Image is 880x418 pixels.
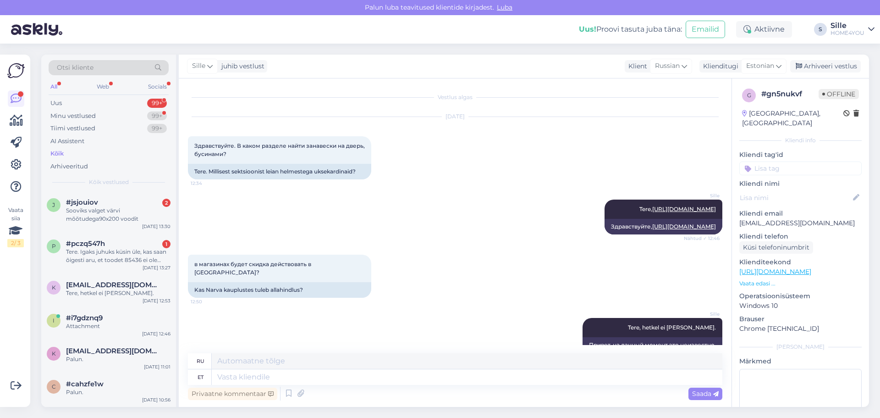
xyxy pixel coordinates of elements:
a: [URL][DOMAIN_NAME] [652,223,716,230]
p: Kliendi email [739,209,862,218]
span: #cahzfe1w [66,380,104,388]
span: Nähtud ✓ 12:46 [684,235,720,242]
div: Vaata siia [7,206,24,247]
div: juhib vestlust [218,61,264,71]
span: Tere, hetkel ei [PERSON_NAME]. [628,324,716,331]
div: 99+ [147,111,167,121]
span: Sille [685,192,720,199]
div: Aktiivne [736,21,792,38]
div: Привет, на данный момент это неизвестно. [583,337,722,353]
div: Sooviks valget värvi mõõtudega90x200 voodit [66,206,170,223]
input: Lisa tag [739,162,862,175]
div: S [814,23,827,36]
div: Kas Narva kauplustes tuleb allahindlus? [188,282,371,298]
span: k [52,350,56,357]
span: Здравствуйте. В каком разделе найти занавески на дверь, бусинами? [194,142,366,157]
div: All [49,81,59,93]
div: Tere. Millisest sektsioonist leian helmestega uksekardinaid? [188,164,371,179]
p: Vaata edasi ... [739,279,862,288]
div: Klienditugi [699,61,738,71]
div: [DATE] 12:53 [143,297,170,304]
span: #pczq547h [66,240,105,248]
div: [DATE] [188,112,722,121]
p: [EMAIL_ADDRESS][DOMAIN_NAME] [739,218,862,228]
span: i [53,317,55,324]
span: Luba [494,3,515,11]
span: Sille [192,61,205,71]
div: [DATE] 10:56 [142,396,170,403]
span: c [52,383,56,390]
div: [PERSON_NAME] [739,343,862,351]
div: AI Assistent [50,137,84,146]
div: 99+ [147,99,167,108]
div: et [198,369,203,385]
span: Russian [655,61,680,71]
div: Privaatne kommentaar [188,388,277,400]
p: Klienditeekond [739,257,862,267]
p: Windows 10 [739,301,862,311]
div: Arhiveeri vestlus [790,60,861,72]
div: Vestlus algas [188,93,722,101]
p: Kliendi nimi [739,179,862,189]
div: 1 [162,240,170,248]
a: SilleHOME4YOU [830,22,874,37]
span: Saada [692,390,719,398]
div: Palun. [66,388,170,396]
a: [URL][DOMAIN_NAME] [652,206,716,212]
span: 12:34 [191,180,225,187]
span: karmentalur@gmail.com [66,347,161,355]
p: Kliendi telefon [739,232,862,241]
div: Uus [50,99,62,108]
input: Lisa nimi [740,193,851,203]
div: [DATE] 13:30 [142,223,170,230]
div: [GEOGRAPHIC_DATA], [GEOGRAPHIC_DATA] [742,109,843,128]
div: Attachment [66,322,170,330]
div: Tiimi vestlused [50,124,95,133]
div: Küsi telefoninumbrit [739,241,813,254]
div: Socials [146,81,169,93]
b: Uus! [579,25,596,33]
div: 2 / 3 [7,239,24,247]
span: Otsi kliente [57,63,93,72]
div: Tere. Igaks juhuks küsin üle, kas saan õigesti aru, et toodet 85436 ei ole võimalik tellida pakia... [66,248,170,264]
span: 12:50 [191,298,225,305]
button: Emailid [686,21,725,38]
div: ru [197,353,204,369]
div: Arhiveeritud [50,162,88,171]
span: #i7gdznq9 [66,314,103,322]
div: Minu vestlused [50,111,96,121]
span: k [52,284,56,291]
div: Palun. [66,355,170,363]
div: Klient [625,61,647,71]
div: Kõik [50,149,64,158]
div: HOME4YOU [830,29,864,37]
div: [DATE] 11:01 [144,363,170,370]
p: Operatsioonisüsteem [739,291,862,301]
img: Askly Logo [7,62,25,79]
div: # gn5nukvf [761,89,819,100]
span: kulakovskaja@hotmail.com [66,281,161,289]
span: j [52,201,55,208]
div: Sille [830,22,864,29]
span: Sille [685,311,720,318]
p: Kliendi tag'id [739,150,862,160]
div: [DATE] 13:27 [143,264,170,271]
div: Proovi tasuta juba täna: [579,24,682,35]
span: #jsjouiov [66,198,98,206]
div: Web [95,81,111,93]
span: Kõik vestlused [89,178,129,186]
p: Chrome [TECHNICAL_ID] [739,324,862,334]
div: 99+ [147,124,167,133]
span: Tere, [639,206,716,212]
div: Здравствуйте, [605,219,722,234]
span: p [52,243,56,250]
a: [URL][DOMAIN_NAME] [739,268,811,276]
div: Tere, hetkel ei [PERSON_NAME]. [66,289,170,297]
span: Estonian [746,61,774,71]
span: g [747,92,751,99]
p: Brauser [739,314,862,324]
span: в магазинах будет скидка действовать в [GEOGRAPHIC_DATA]? [194,261,313,276]
div: Kliendi info [739,136,862,145]
span: Offline [819,89,859,99]
div: 2 [162,199,170,207]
